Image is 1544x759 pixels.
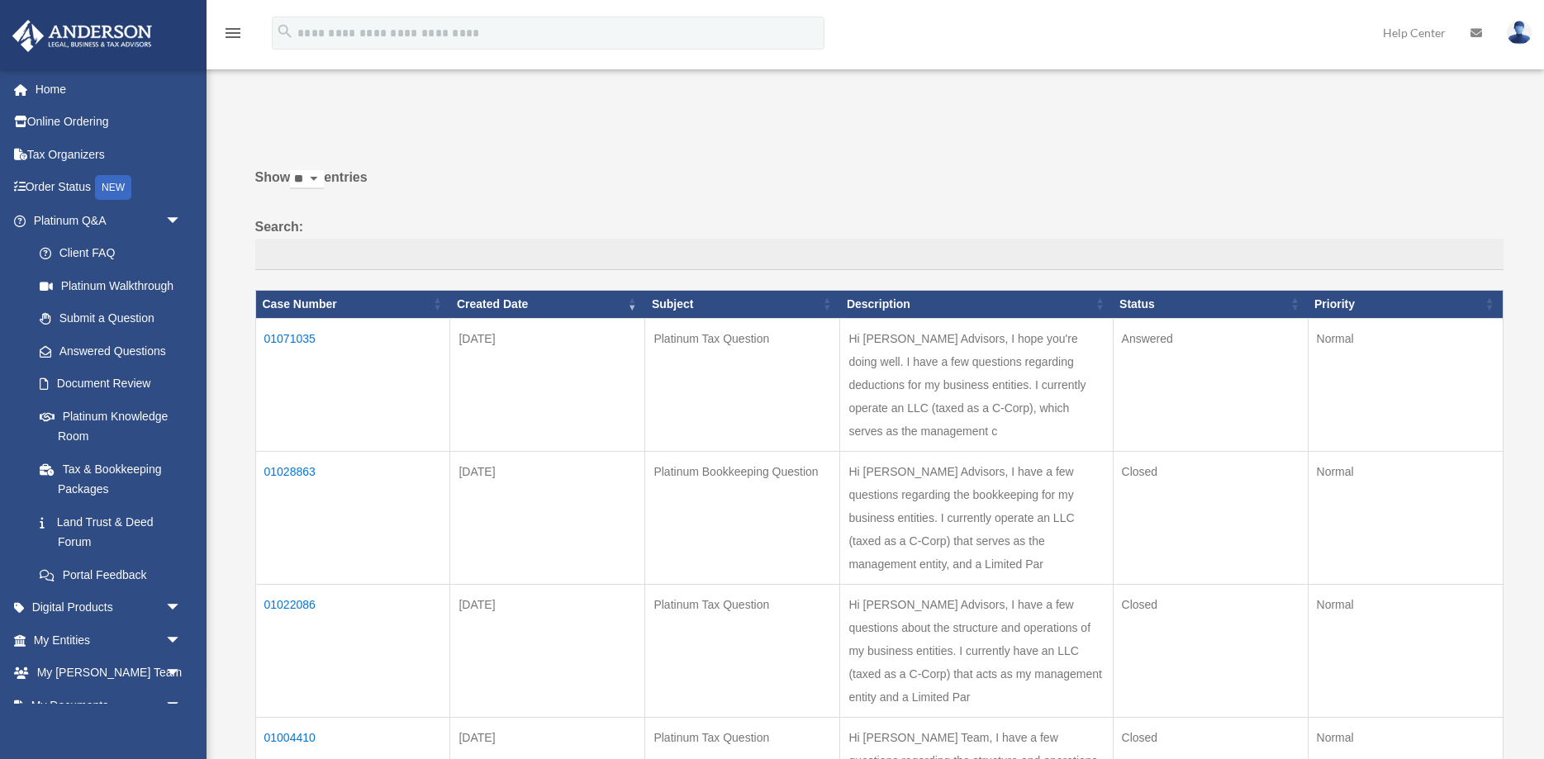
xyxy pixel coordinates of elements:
[645,451,840,584] td: Platinum Bookkeeping Question
[276,22,294,40] i: search
[23,453,198,505] a: Tax & Bookkeeping Packages
[255,216,1504,270] label: Search:
[1308,290,1503,318] th: Priority: activate to sort column ascending
[12,73,207,106] a: Home
[450,318,645,451] td: [DATE]
[645,290,840,318] th: Subject: activate to sort column ascending
[23,302,198,335] a: Submit a Question
[223,23,243,43] i: menu
[255,584,450,717] td: 01022086
[1113,584,1308,717] td: Closed
[23,334,190,368] a: Answered Questions
[223,29,243,43] a: menu
[840,451,1113,584] td: Hi [PERSON_NAME] Advisors, I have a few questions regarding the bookkeeping for my business entit...
[255,166,1504,206] label: Show entries
[450,584,645,717] td: [DATE]
[450,451,645,584] td: [DATE]
[450,290,645,318] th: Created Date: activate to sort column ascending
[165,204,198,238] span: arrow_drop_down
[290,170,324,189] select: Showentries
[12,106,207,139] a: Online Ordering
[7,20,157,52] img: Anderson Advisors Platinum Portal
[12,624,207,657] a: My Entitiesarrow_drop_down
[23,400,198,453] a: Platinum Knowledge Room
[255,239,1504,270] input: Search:
[12,657,207,690] a: My [PERSON_NAME] Teamarrow_drop_down
[1113,451,1308,584] td: Closed
[23,368,198,401] a: Document Review
[255,451,450,584] td: 01028863
[12,591,207,624] a: Digital Productsarrow_drop_down
[95,175,131,200] div: NEW
[12,138,207,171] a: Tax Organizers
[1507,21,1532,45] img: User Pic
[255,318,450,451] td: 01071035
[1113,318,1308,451] td: Answered
[165,689,198,723] span: arrow_drop_down
[23,269,198,302] a: Platinum Walkthrough
[840,584,1113,717] td: Hi [PERSON_NAME] Advisors, I have a few questions about the structure and operations of my busine...
[840,318,1113,451] td: Hi [PERSON_NAME] Advisors, I hope you're doing well. I have a few questions regarding deductions ...
[1113,290,1308,318] th: Status: activate to sort column ascending
[1308,584,1503,717] td: Normal
[1308,318,1503,451] td: Normal
[12,204,198,237] a: Platinum Q&Aarrow_drop_down
[12,171,207,205] a: Order StatusNEW
[23,505,198,558] a: Land Trust & Deed Forum
[255,290,450,318] th: Case Number: activate to sort column ascending
[165,657,198,690] span: arrow_drop_down
[645,318,840,451] td: Platinum Tax Question
[1308,451,1503,584] td: Normal
[165,591,198,625] span: arrow_drop_down
[645,584,840,717] td: Platinum Tax Question
[840,290,1113,318] th: Description: activate to sort column ascending
[23,237,198,270] a: Client FAQ
[12,689,207,722] a: My Documentsarrow_drop_down
[23,558,198,591] a: Portal Feedback
[165,624,198,657] span: arrow_drop_down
